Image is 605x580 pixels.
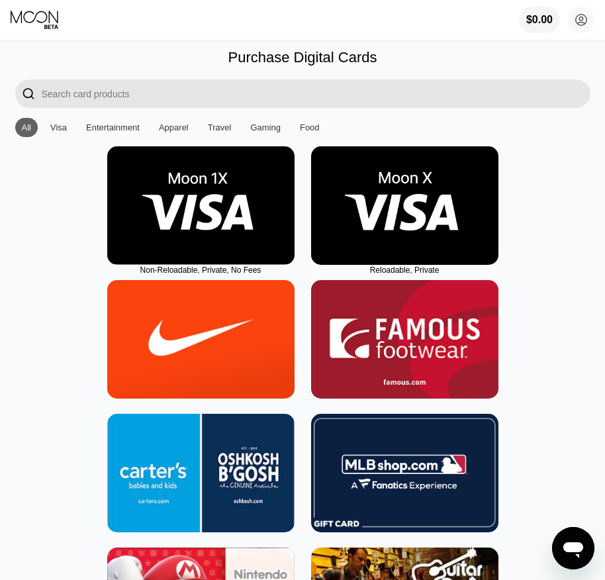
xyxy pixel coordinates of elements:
div: Gaming [250,122,281,132]
div: $0.00 [526,14,553,26]
div: Food [293,118,326,137]
div: Travel [208,122,232,132]
div:  [22,86,35,101]
div: Visa [50,122,67,132]
div: Non-Reloadable, Private, No Fees [107,266,295,275]
div: Entertainment [86,122,140,132]
div: All [15,118,38,137]
div: Apparel [159,122,189,132]
div: Visa [44,118,73,137]
div: All [22,122,31,132]
div: Food [300,122,320,132]
div:  [15,79,42,108]
iframe: Button to launch messaging window [552,527,594,569]
div: Purchase Digital Cards [228,49,377,66]
div: $0.00 [519,7,560,33]
div: Reloadable, Private [311,266,498,275]
input: Search card products [42,79,590,108]
div: Apparel [152,118,195,137]
div: Gaming [244,118,287,137]
div: Travel [201,118,238,137]
div: Entertainment [79,118,146,137]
